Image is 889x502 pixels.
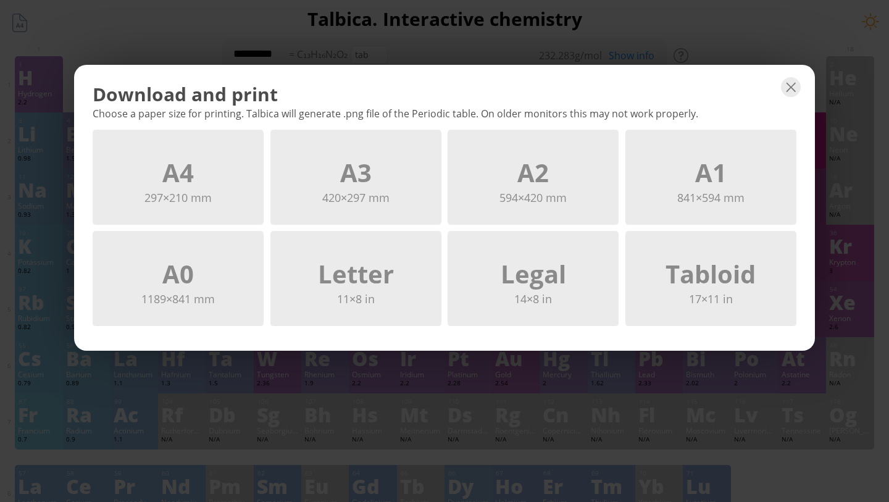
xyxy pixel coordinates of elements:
div: 11×8 in [272,291,440,306]
div: 17×11 in [627,291,795,306]
div: Legal [449,257,617,291]
div: Tabloid [627,257,795,291]
div: A0 [94,257,262,291]
div: 1189×841 mm [94,291,262,306]
div: A1 [627,156,795,190]
div: A3 [272,156,440,190]
div: Letter [272,257,440,291]
div: 841×594 mm [627,190,795,205]
div: 14×8 in [449,291,617,306]
div: Choose a paper size for printing. Talbica will generate .png file of the Periodic table. On older... [93,107,796,120]
div: A4 [94,156,262,190]
div: 420×297 mm [272,190,440,205]
div: Download and print [93,82,796,107]
div: 594×420 mm [449,190,617,205]
div: 297×210 mm [94,190,262,205]
div: A2 [449,156,617,190]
